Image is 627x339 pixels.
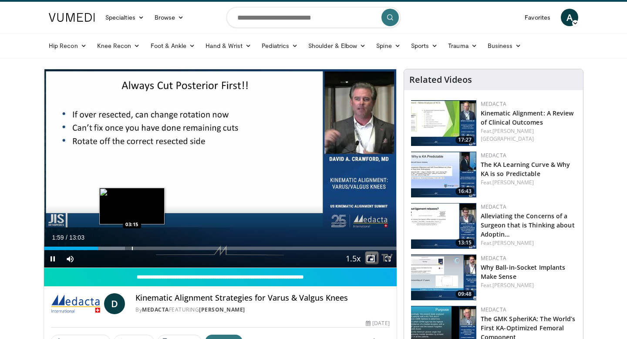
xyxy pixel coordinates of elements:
[482,37,527,54] a: Business
[66,234,67,241] span: /
[481,263,566,281] a: Why Ball-in-Socket Implants Make Sense
[492,239,534,247] a: [PERSON_NAME]
[226,7,401,28] input: Search topics, interventions
[69,234,84,241] span: 13:03
[492,281,534,289] a: [PERSON_NAME]
[303,37,371,54] a: Shoulder & Elbow
[366,319,389,327] div: [DATE]
[362,250,379,268] button: Enable picture-in-picture mode
[411,152,476,197] img: d827efd9-1844-4c59-8474-65dd74a4c96a.150x105_q85_crop-smart_upscale.jpg
[149,9,189,26] a: Browse
[443,37,482,54] a: Trauma
[199,306,245,313] a: [PERSON_NAME]
[49,13,95,22] img: VuMedi Logo
[481,239,576,247] div: Feat.
[411,100,476,146] a: 17:27
[411,203,476,249] a: 13:15
[379,250,397,268] button: Fullscreen
[61,250,79,268] button: Mute
[135,306,389,314] div: By FEATURING
[200,37,256,54] a: Hand & Wrist
[481,179,576,186] div: Feat.
[92,37,145,54] a: Knee Recon
[411,254,476,300] img: ef0e92cd-e99f-426f-a4dd-1e526a73f7c0.150x105_q85_crop-smart_upscale.jpg
[455,239,474,247] span: 13:15
[411,254,476,300] a: 09:48
[481,281,576,289] div: Feat.
[411,203,476,249] img: b2f17add-2104-4bff-b25c-b2314c3df6e0.150x105_q85_crop-smart_upscale.jpg
[561,9,578,26] a: A
[406,37,443,54] a: Sports
[135,293,389,303] h4: Kinematic Alignment Strategies for Varus & Valgus Knees
[481,127,534,142] a: [PERSON_NAME][GEOGRAPHIC_DATA]
[371,37,405,54] a: Spine
[481,160,570,178] a: The KA Learning Curve & Why KA is so Predictable
[481,100,506,108] a: Medacta
[411,100,476,146] img: cd68def9-ef7a-493f-85f7-b116e0fd37a5.150x105_q85_crop-smart_upscale.jpg
[519,9,556,26] a: Favorites
[409,75,472,85] h4: Related Videos
[481,109,574,126] a: Kinematic Alignment: A Review of Clinical Outcomes
[481,254,506,262] a: Medacta
[142,306,169,313] a: Medacta
[44,69,397,268] video-js: Video Player
[100,9,149,26] a: Specialties
[44,250,61,268] button: Pause
[44,37,92,54] a: Hip Recon
[256,37,303,54] a: Pediatrics
[145,37,201,54] a: Foot & Ankle
[455,290,474,298] span: 09:48
[481,212,575,238] a: Alleviating the Concerns of a Surgeon that is Thinking about Adoptin…
[481,203,506,210] a: Medacta
[455,136,474,144] span: 17:27
[492,179,534,186] a: [PERSON_NAME]
[44,247,397,250] div: Progress Bar
[411,152,476,197] a: 16:43
[481,152,506,159] a: Medacta
[481,306,506,313] a: Medacta
[455,187,474,195] span: 16:43
[99,188,165,224] img: image.jpeg
[481,127,576,143] div: Feat.
[52,234,64,241] span: 1:59
[344,250,362,268] button: Playback Rate
[51,293,101,314] img: Medacta
[104,293,125,314] a: D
